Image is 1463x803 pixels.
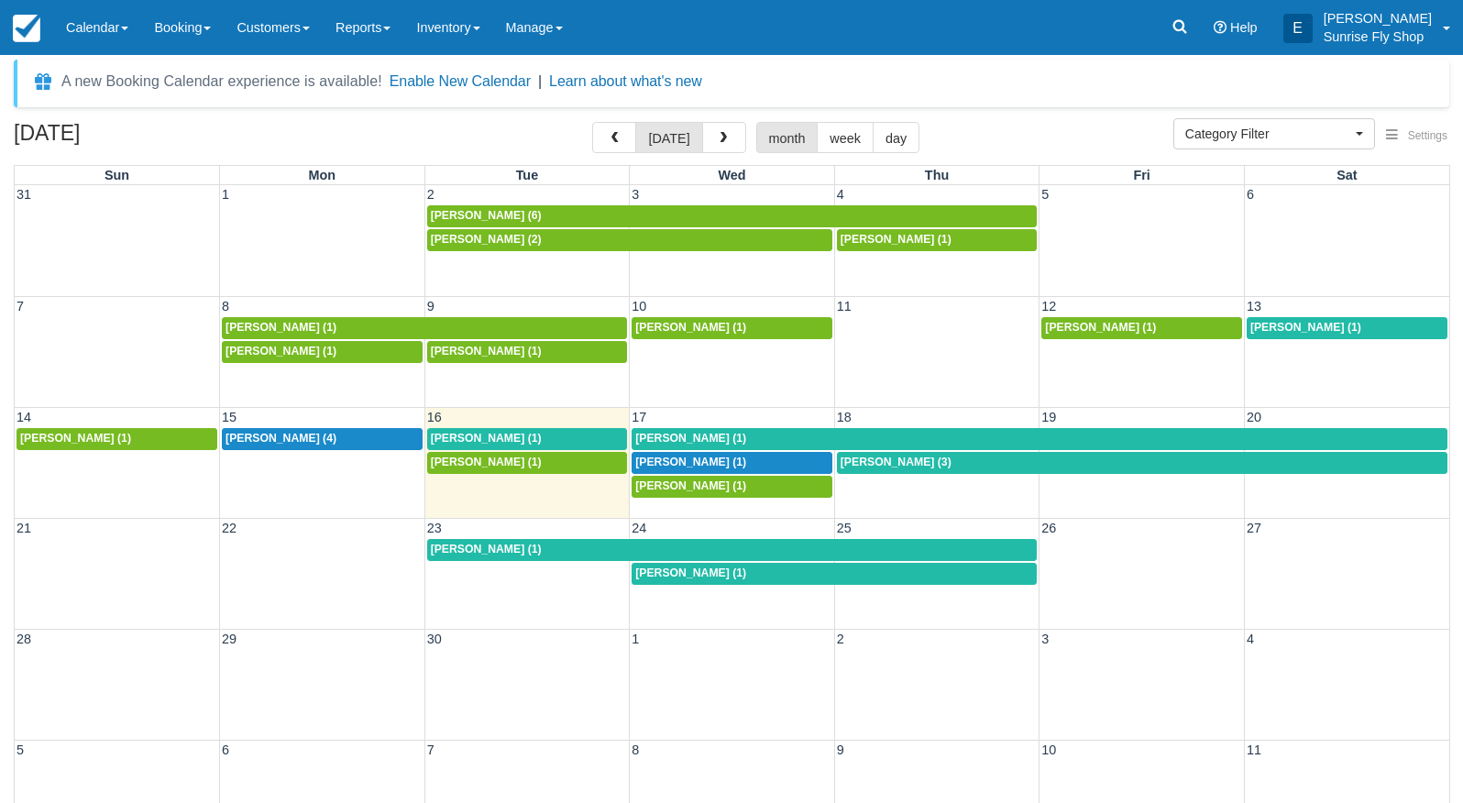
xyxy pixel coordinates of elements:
span: 9 [425,299,436,313]
span: 8 [630,742,641,757]
a: [PERSON_NAME] (1) [1041,317,1242,339]
span: [PERSON_NAME] (1) [431,432,542,445]
span: [PERSON_NAME] (1) [225,321,336,334]
button: week [817,122,874,153]
span: 1 [220,187,231,202]
a: [PERSON_NAME] (1) [837,229,1038,251]
span: 10 [1039,742,1058,757]
span: 2 [835,632,846,646]
button: day [873,122,919,153]
a: [PERSON_NAME] (1) [632,476,832,498]
button: Category Filter [1173,118,1375,149]
span: 22 [220,521,238,535]
span: [PERSON_NAME] (1) [20,432,131,445]
span: 4 [835,187,846,202]
span: | [538,73,542,89]
span: 3 [1039,632,1050,646]
div: A new Booking Calendar experience is available! [61,71,382,93]
span: 17 [630,410,648,424]
span: 5 [15,742,26,757]
span: 24 [630,521,648,535]
span: 25 [835,521,853,535]
span: 28 [15,632,33,646]
span: [PERSON_NAME] (1) [635,566,746,579]
span: Help [1230,20,1258,35]
span: 2 [425,187,436,202]
span: 12 [1039,299,1058,313]
a: [PERSON_NAME] (1) [427,539,1038,561]
span: 31 [15,187,33,202]
i: Help [1214,21,1226,34]
a: [PERSON_NAME] (1) [222,317,627,339]
span: 10 [630,299,648,313]
span: 29 [220,632,238,646]
span: Settings [1408,129,1447,142]
span: 14 [15,410,33,424]
span: 18 [835,410,853,424]
a: [PERSON_NAME] (1) [427,452,628,474]
span: 7 [425,742,436,757]
span: Category Filter [1185,125,1351,143]
span: [PERSON_NAME] (4) [225,432,336,445]
span: 30 [425,632,444,646]
a: [PERSON_NAME] (1) [632,563,1037,585]
span: Mon [309,168,336,182]
span: [PERSON_NAME] (1) [841,233,951,246]
span: 1 [630,632,641,646]
span: 13 [1245,299,1263,313]
span: [PERSON_NAME] (2) [431,233,542,246]
h2: [DATE] [14,122,246,156]
button: Enable New Calendar [390,72,531,91]
div: E [1283,14,1313,43]
span: Thu [925,168,949,182]
span: 26 [1039,521,1058,535]
span: 4 [1245,632,1256,646]
a: [PERSON_NAME] (1) [632,317,832,339]
span: 6 [220,742,231,757]
span: [PERSON_NAME] (6) [431,209,542,222]
span: Sun [104,168,129,182]
span: [PERSON_NAME] (1) [635,432,746,445]
span: 7 [15,299,26,313]
a: Learn about what's new [549,73,702,89]
span: 8 [220,299,231,313]
span: 11 [1245,742,1263,757]
a: [PERSON_NAME] (1) [427,341,628,363]
span: 15 [220,410,238,424]
button: Settings [1375,123,1458,149]
span: [PERSON_NAME] (1) [225,345,336,357]
span: [PERSON_NAME] (1) [635,321,746,334]
span: [PERSON_NAME] (1) [1045,321,1156,334]
span: 11 [835,299,853,313]
span: 5 [1039,187,1050,202]
span: 6 [1245,187,1256,202]
span: 21 [15,521,33,535]
span: [PERSON_NAME] (1) [1250,321,1361,334]
button: [DATE] [635,122,702,153]
span: 20 [1245,410,1263,424]
a: [PERSON_NAME] (2) [427,229,832,251]
span: [PERSON_NAME] (1) [635,456,746,468]
img: checkfront-main-nav-mini-logo.png [13,15,40,42]
span: [PERSON_NAME] (1) [635,479,746,492]
span: 23 [425,521,444,535]
a: [PERSON_NAME] (4) [222,428,423,450]
span: [PERSON_NAME] (1) [431,345,542,357]
span: 16 [425,410,444,424]
span: [PERSON_NAME] (1) [431,543,542,555]
span: 9 [835,742,846,757]
span: 3 [630,187,641,202]
p: [PERSON_NAME] [1324,9,1432,27]
span: [PERSON_NAME] (1) [431,456,542,468]
a: [PERSON_NAME] (1) [1247,317,1447,339]
span: Sat [1336,168,1357,182]
button: month [756,122,819,153]
a: [PERSON_NAME] (6) [427,205,1038,227]
a: [PERSON_NAME] (1) [632,428,1447,450]
a: [PERSON_NAME] (1) [427,428,628,450]
span: 27 [1245,521,1263,535]
span: Wed [718,168,745,182]
a: [PERSON_NAME] (1) [632,452,832,474]
span: 19 [1039,410,1058,424]
a: [PERSON_NAME] (3) [837,452,1447,474]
